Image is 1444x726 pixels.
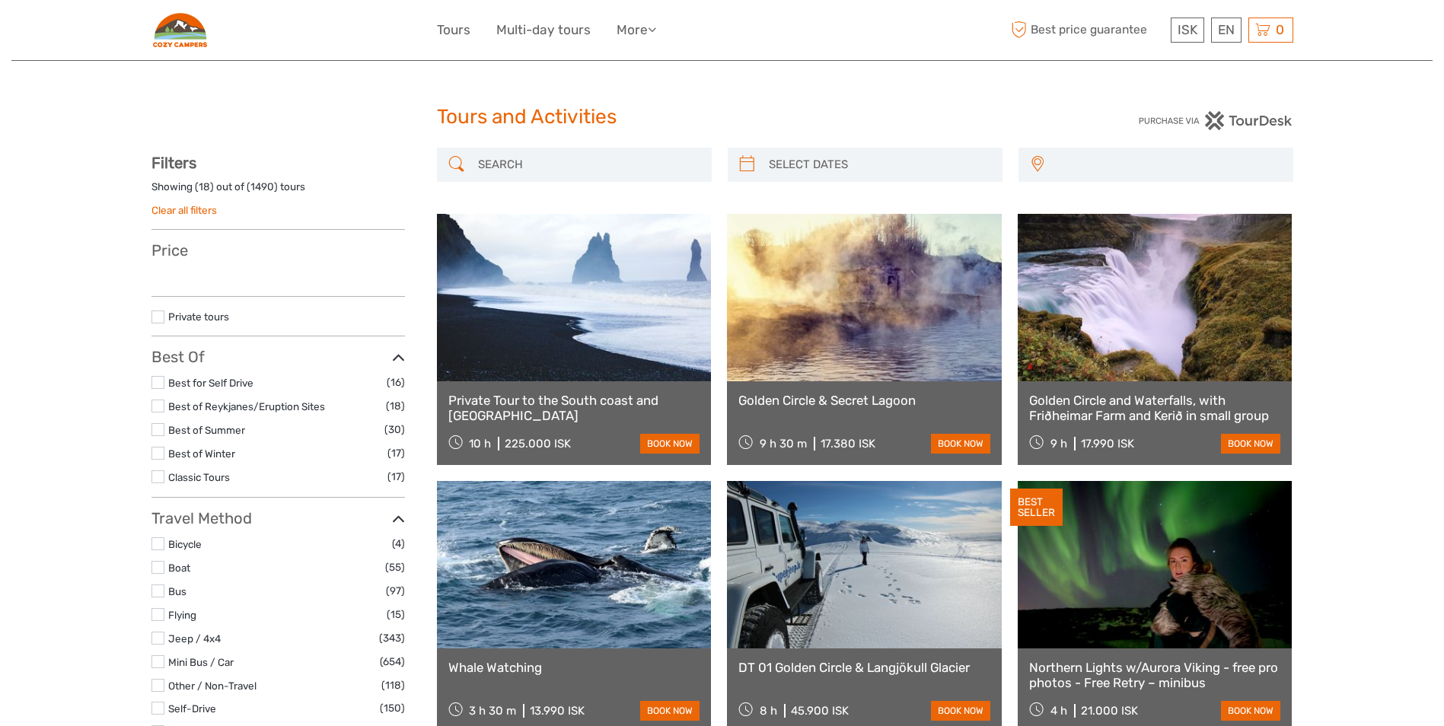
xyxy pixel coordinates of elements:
[1211,18,1242,43] div: EN
[1221,434,1280,454] a: book now
[384,421,405,438] span: (30)
[640,434,700,454] a: book now
[931,701,990,721] a: book now
[168,562,190,574] a: Boat
[448,393,700,424] a: Private Tour to the South coast and [GEOGRAPHIC_DATA]
[821,437,875,451] div: 17.380 ISK
[505,437,571,451] div: 225.000 ISK
[1050,704,1067,718] span: 4 h
[437,19,470,41] a: Tours
[151,509,405,527] h3: Travel Method
[168,424,245,436] a: Best of Summer
[1029,660,1281,691] a: Northern Lights w/Aurora Viking - free pro photos - Free Retry – minibus
[1081,704,1138,718] div: 21.000 ISK
[386,582,405,600] span: (97)
[151,204,217,216] a: Clear all filters
[1221,701,1280,721] a: book now
[151,11,209,49] img: 2916-fe44121e-5e7a-41d4-ae93-58bc7d852560_logo_small.png
[380,699,405,717] span: (150)
[381,677,405,694] span: (118)
[168,702,216,715] a: Self-Drive
[1050,437,1067,451] span: 9 h
[168,400,325,412] a: Best of Reykjanes/Eruption Sites
[380,653,405,670] span: (654)
[469,437,491,451] span: 10 h
[199,180,210,194] label: 18
[472,151,704,178] input: SEARCH
[448,660,700,675] a: Whale Watching
[151,154,196,172] strong: Filters
[760,437,807,451] span: 9 h 30 m
[168,680,257,692] a: Other / Non-Travel
[250,180,274,194] label: 1490
[387,374,405,391] span: (16)
[1081,437,1134,451] div: 17.990 ISK
[1029,393,1281,424] a: Golden Circle and Waterfalls, with Friðheimar Farm and Kerið in small group
[168,585,186,597] a: Bus
[469,704,516,718] span: 3 h 30 m
[1138,111,1293,130] img: PurchaseViaTourDesk.png
[437,105,1008,129] h1: Tours and Activities
[151,348,405,366] h3: Best Of
[168,377,253,389] a: Best for Self Drive
[168,538,202,550] a: Bicycle
[379,629,405,647] span: (343)
[392,535,405,552] span: (4)
[791,704,849,718] div: 45.900 ISK
[151,180,405,203] div: Showing ( ) out of ( ) tours
[168,447,235,460] a: Best of Winter
[168,471,230,483] a: Classic Tours
[738,393,990,408] a: Golden Circle & Secret Lagoon
[640,701,700,721] a: book now
[385,559,405,576] span: (55)
[151,241,405,260] h3: Price
[617,19,656,41] a: More
[763,151,995,178] input: SELECT DATES
[168,632,221,645] a: Jeep / 4x4
[387,468,405,486] span: (17)
[1273,22,1286,37] span: 0
[168,310,229,323] a: Private tours
[387,606,405,623] span: (15)
[931,434,990,454] a: book now
[168,609,196,621] a: Flying
[1178,22,1197,37] span: ISK
[168,656,234,668] a: Mini Bus / Car
[530,704,585,718] div: 13.990 ISK
[496,19,591,41] a: Multi-day tours
[760,704,777,718] span: 8 h
[1010,489,1063,527] div: BEST SELLER
[738,660,990,675] a: DT 01 Golden Circle & Langjökull Glacier
[1008,18,1167,43] span: Best price guarantee
[386,397,405,415] span: (18)
[387,444,405,462] span: (17)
